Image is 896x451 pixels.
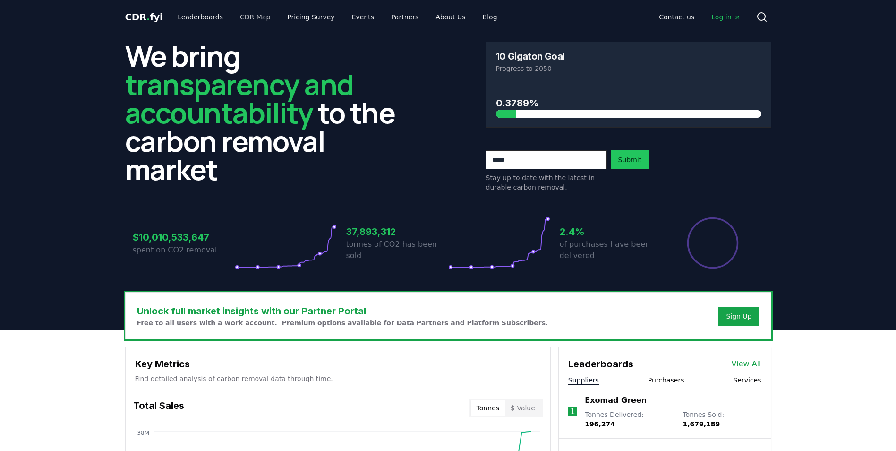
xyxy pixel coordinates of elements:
p: Stay up to date with the latest in durable carbon removal. [486,173,607,192]
a: Contact us [651,9,702,26]
h3: 10 Gigaton Goal [496,52,565,61]
h3: $10,010,533,647 [133,230,235,244]
a: Sign Up [726,312,751,321]
p: spent on CO2 removal [133,244,235,256]
p: of purchases have been delivered [560,239,662,261]
p: Find detailed analysis of carbon removal data through time. [135,374,541,383]
p: Progress to 2050 [496,64,761,73]
div: Percentage of sales delivered [686,217,739,269]
a: Pricing Survey [280,9,342,26]
h3: Key Metrics [135,357,541,371]
span: Log in [711,12,741,22]
span: 196,274 [585,420,615,428]
h3: 37,893,312 [346,225,448,239]
button: Services [733,375,761,385]
a: Log in [704,9,748,26]
p: Tonnes Sold : [683,410,761,429]
tspan: 38M [137,430,149,436]
a: About Us [428,9,473,26]
span: . [146,11,150,23]
h3: Leaderboards [568,357,633,371]
a: View All [732,358,761,370]
p: Free to all users with a work account. Premium options available for Data Partners and Platform S... [137,318,548,328]
a: Events [344,9,382,26]
h3: 0.3789% [496,96,761,110]
a: Exomad Green [585,395,647,406]
button: Tonnes [471,400,505,416]
h3: Unlock full market insights with our Partner Portal [137,304,548,318]
button: Sign Up [718,307,759,326]
a: Partners [384,9,426,26]
a: CDR Map [232,9,278,26]
a: Leaderboards [170,9,230,26]
button: Suppliers [568,375,599,385]
span: CDR fyi [125,11,163,23]
span: transparency and accountability [125,65,353,132]
p: 1 [570,406,575,417]
h3: 2.4% [560,225,662,239]
h2: We bring to the carbon removal market [125,42,410,183]
a: Blog [475,9,505,26]
p: tonnes of CO2 has been sold [346,239,448,261]
h3: Total Sales [133,399,184,417]
button: Purchasers [648,375,684,385]
span: 1,679,189 [683,420,720,428]
nav: Main [651,9,748,26]
button: $ Value [505,400,541,416]
nav: Main [170,9,504,26]
button: Submit [611,150,649,169]
p: Tonnes Delivered : [585,410,673,429]
a: CDR.fyi [125,10,163,24]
